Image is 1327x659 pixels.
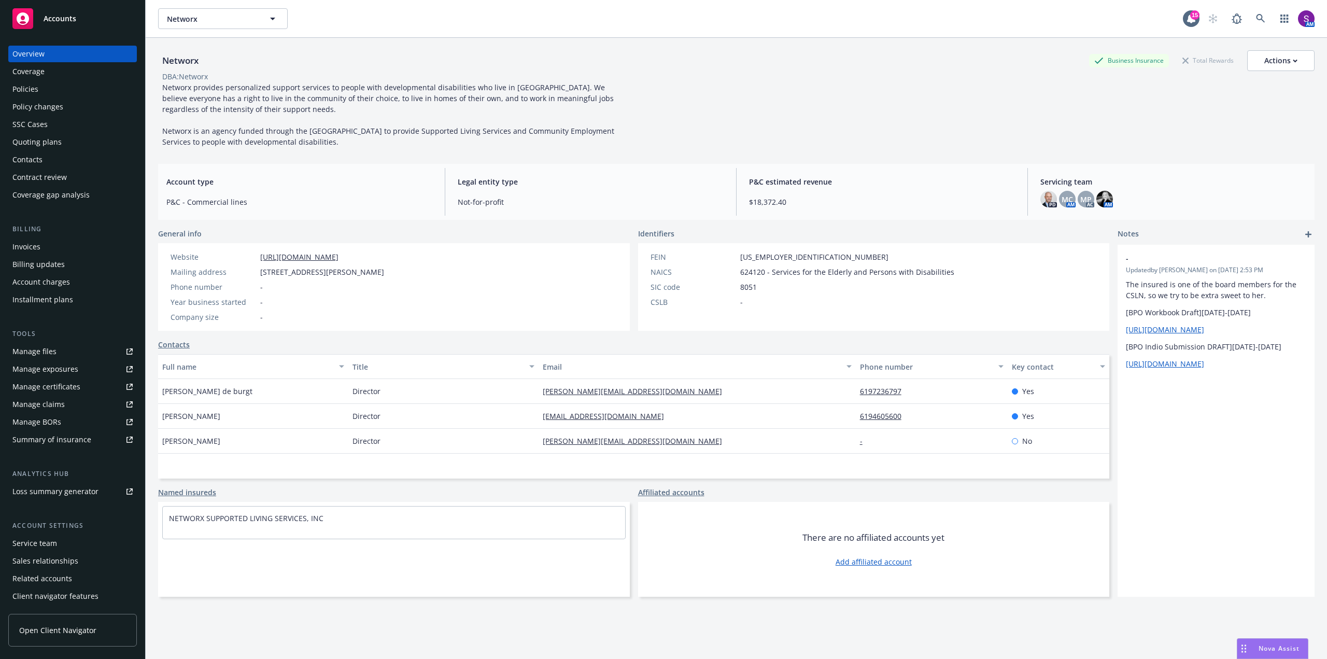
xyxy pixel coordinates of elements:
[12,274,70,290] div: Account charges
[1250,8,1271,29] a: Search
[1022,436,1032,446] span: No
[1298,10,1315,27] img: photo
[8,151,137,168] a: Contacts
[158,8,288,29] button: Networx
[740,297,743,307] span: -
[8,256,137,273] a: Billing updates
[458,176,724,187] span: Legal entity type
[802,531,944,544] span: There are no affiliated accounts yet
[12,116,48,133] div: SSC Cases
[1118,245,1315,377] div: -Updatedby [PERSON_NAME] on [DATE] 2:53 PMThe insured is one of the board members for the CSLN, s...
[8,274,137,290] a: Account charges
[12,99,63,115] div: Policy changes
[8,431,137,448] a: Summary of insurance
[8,81,137,97] a: Policies
[8,414,137,430] a: Manage BORs
[1012,361,1094,372] div: Key contact
[162,436,220,446] span: [PERSON_NAME]
[352,386,380,397] span: Director
[1264,51,1297,71] div: Actions
[1237,639,1250,658] div: Drag to move
[1126,359,1204,369] a: [URL][DOMAIN_NAME]
[638,228,674,239] span: Identifiers
[1062,194,1073,205] span: MC
[651,297,736,307] div: CSLB
[12,151,43,168] div: Contacts
[12,187,90,203] div: Coverage gap analysis
[158,354,348,379] button: Full name
[12,535,57,552] div: Service team
[1177,54,1239,67] div: Total Rewards
[260,252,338,262] a: [URL][DOMAIN_NAME]
[12,81,38,97] div: Policies
[19,625,96,636] span: Open Client Navigator
[651,282,736,292] div: SIC code
[162,82,616,147] span: Networx provides personalized support services to people with developmental disabilities who live...
[12,239,40,255] div: Invoices
[543,386,730,396] a: [PERSON_NAME][EMAIL_ADDRESS][DOMAIN_NAME]
[166,197,432,207] span: P&C - Commercial lines
[638,487,704,498] a: Affiliated accounts
[12,256,65,273] div: Billing updates
[12,588,98,605] div: Client navigator features
[8,378,137,395] a: Manage certificates
[260,312,263,323] span: -
[12,414,61,430] div: Manage BORs
[651,267,736,277] div: NAICS
[543,411,672,421] a: [EMAIL_ADDRESS][DOMAIN_NAME]
[1259,644,1300,653] span: Nova Assist
[1237,638,1308,659] button: Nova Assist
[8,134,137,150] a: Quoting plans
[1126,325,1204,334] a: [URL][DOMAIN_NAME]
[12,169,67,186] div: Contract review
[158,339,190,350] a: Contacts
[860,411,910,421] a: 6194605600
[1126,253,1279,264] span: -
[158,228,202,239] span: General info
[166,176,432,187] span: Account type
[1190,10,1199,20] div: 15
[12,343,57,360] div: Manage files
[539,354,856,379] button: Email
[158,487,216,498] a: Named insureds
[171,251,256,262] div: Website
[1302,228,1315,241] a: add
[8,99,137,115] a: Policy changes
[749,176,1015,187] span: P&C estimated revenue
[1126,307,1306,318] p: [BPO Workbook Draft][DATE]-[DATE]
[8,588,137,605] a: Client navigator features
[162,71,208,82] div: DBA: Networx
[8,361,137,377] a: Manage exposures
[1040,176,1306,187] span: Servicing team
[860,436,871,446] a: -
[12,431,91,448] div: Summary of insurance
[8,396,137,413] a: Manage claims
[543,361,840,372] div: Email
[260,297,263,307] span: -
[836,556,912,567] a: Add affiliated account
[860,386,910,396] a: 6197236797
[1096,191,1113,207] img: photo
[8,469,137,479] div: Analytics hub
[8,535,137,552] a: Service team
[260,282,263,292] span: -
[543,436,730,446] a: [PERSON_NAME][EMAIL_ADDRESS][DOMAIN_NAME]
[1126,341,1306,352] p: [BPO Indio Submission DRAFT][DATE]-[DATE]
[1226,8,1247,29] a: Report a Bug
[749,197,1015,207] span: $18,372.40
[12,378,80,395] div: Manage certificates
[740,282,757,292] span: 8051
[348,354,539,379] button: Title
[458,197,724,207] span: Not-for-profit
[8,329,137,339] div: Tools
[1126,265,1306,275] span: Updated by [PERSON_NAME] on [DATE] 2:53 PM
[162,411,220,422] span: [PERSON_NAME]
[12,396,65,413] div: Manage claims
[352,411,380,422] span: Director
[8,553,137,569] a: Sales relationships
[8,169,137,186] a: Contract review
[260,267,384,277] span: [STREET_ADDRESS][PERSON_NAME]
[8,521,137,531] div: Account settings
[12,570,72,587] div: Related accounts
